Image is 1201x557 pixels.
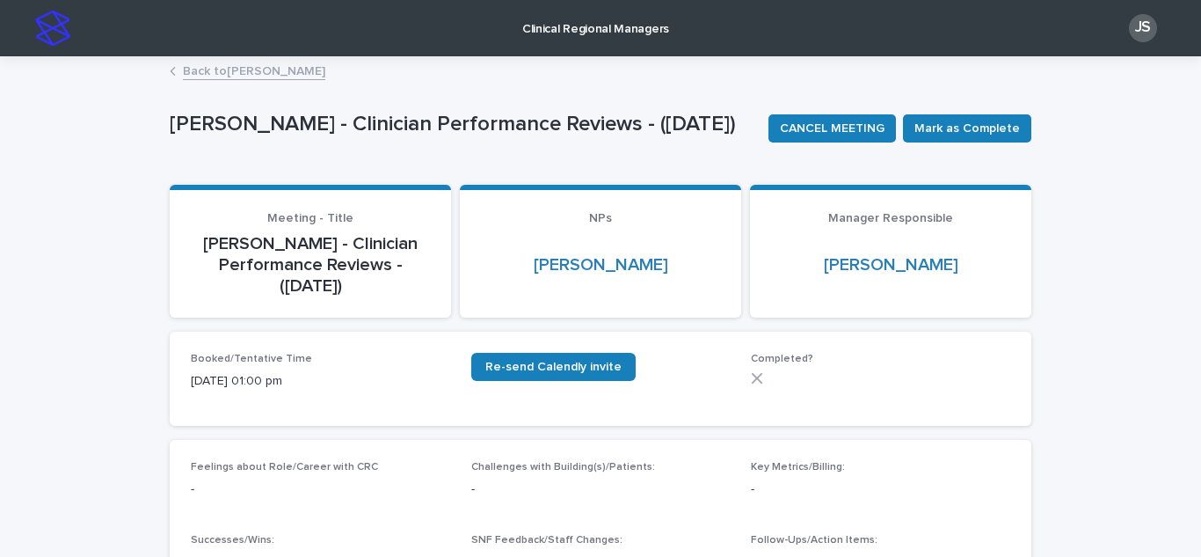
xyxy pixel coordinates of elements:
span: Follow-Ups/Action Items: [751,535,877,546]
span: NPs [589,212,612,224]
button: Mark as Complete [903,114,1031,143]
a: Back to[PERSON_NAME] [183,60,325,80]
p: - [751,480,1010,499]
span: Successes/Wins: [191,535,274,546]
span: Key Metrics/Billing: [751,462,845,473]
img: stacker-logo-s-only.png [35,11,70,46]
p: [PERSON_NAME] - Clinician Performance Reviews - ([DATE]) [191,233,430,297]
span: Challenges with Building(s)/Patients: [471,462,655,473]
span: Meeting - Title [267,212,353,224]
span: Booked/Tentative Time [191,354,312,364]
a: [PERSON_NAME] [824,254,958,275]
p: [PERSON_NAME] - Clinician Performance Reviews - ([DATE]) [170,112,754,137]
span: Manager Responsible [828,212,953,224]
p: - [471,480,731,499]
p: [DATE] 01:00 pm [191,372,450,391]
span: SNF Feedback/Staff Changes: [471,535,622,546]
span: Mark as Complete [914,120,1020,137]
button: CANCEL MEETING [768,114,896,143]
span: Feelings about Role/Career with CRC [191,462,378,473]
p: - [191,480,450,499]
span: Re-send Calendly invite [485,361,622,373]
a: [PERSON_NAME] [534,254,668,275]
span: CANCEL MEETING [780,120,884,137]
span: Completed? [751,354,813,364]
a: Re-send Calendly invite [471,353,636,381]
div: JS [1129,14,1157,42]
